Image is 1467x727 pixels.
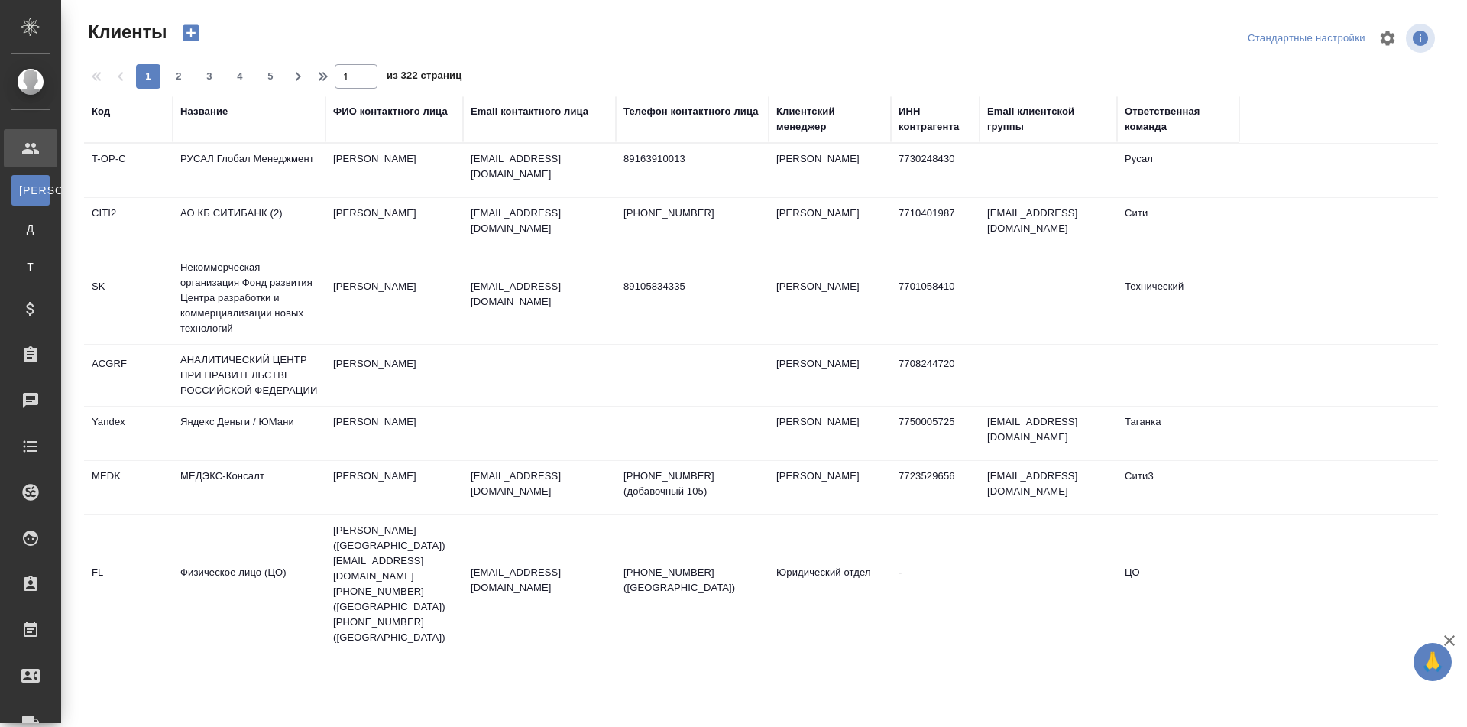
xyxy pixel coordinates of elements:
[769,461,891,514] td: [PERSON_NAME]
[769,144,891,197] td: [PERSON_NAME]
[173,20,209,46] button: Создать
[197,64,222,89] button: 3
[325,407,463,460] td: [PERSON_NAME]
[84,349,173,402] td: ACGRF
[84,144,173,197] td: T-OP-C
[325,515,463,653] td: [PERSON_NAME] ([GEOGRAPHIC_DATA]) [EMAIL_ADDRESS][DOMAIN_NAME] [PHONE_NUMBER] ([GEOGRAPHIC_DATA])...
[84,271,173,325] td: SK
[258,64,283,89] button: 5
[980,198,1117,252] td: [EMAIL_ADDRESS][DOMAIN_NAME]
[891,407,980,460] td: 7750005725
[987,104,1109,135] div: Email клиентской группы
[623,279,761,294] p: 89105834335
[387,67,461,89] span: из 322 страниц
[11,252,50,282] a: Т
[623,151,761,167] p: 89163910013
[891,461,980,514] td: 7723529656
[11,175,50,206] a: [PERSON_NAME]
[1125,104,1232,135] div: Ответственная команда
[84,557,173,611] td: FL
[197,69,222,84] span: 3
[325,198,463,252] td: [PERSON_NAME]
[980,461,1117,514] td: [EMAIL_ADDRESS][DOMAIN_NAME]
[471,206,608,236] p: [EMAIL_ADDRESS][DOMAIN_NAME]
[623,104,759,119] div: Телефон контактного лица
[228,69,252,84] span: 4
[891,198,980,252] td: 7710401987
[891,144,980,197] td: 7730248430
[173,345,325,406] td: АНАЛИТИЧЕСКИЙ ЦЕНТР ПРИ ПРАВИТЕЛЬСТВЕ РОССИЙСКОЙ ФЕДЕРАЦИИ
[167,69,191,84] span: 2
[471,469,608,499] p: [EMAIL_ADDRESS][DOMAIN_NAME]
[84,20,167,44] span: Клиенты
[980,407,1117,460] td: [EMAIL_ADDRESS][DOMAIN_NAME]
[258,69,283,84] span: 5
[325,271,463,325] td: [PERSON_NAME]
[92,104,110,119] div: Код
[891,271,980,325] td: 7701058410
[173,407,325,460] td: Яндекс Деньги / ЮМани
[228,64,252,89] button: 4
[1117,557,1239,611] td: ЦО
[891,349,980,402] td: 7708244720
[11,213,50,244] a: Д
[173,252,325,344] td: Некоммерческая организация Фонд развития Центра разработки и коммерциализации новых технологий
[623,206,761,221] p: [PHONE_NUMBER]
[333,104,448,119] div: ФИО контактного лица
[1420,646,1446,678] span: 🙏
[471,104,588,119] div: Email контактного лица
[84,198,173,252] td: CITI2
[769,198,891,252] td: [PERSON_NAME]
[623,565,761,596] p: [PHONE_NUMBER] ([GEOGRAPHIC_DATA])
[19,259,42,274] span: Т
[1244,27,1369,50] div: split button
[899,104,972,135] div: ИНН контрагента
[769,407,891,460] td: [PERSON_NAME]
[1117,198,1239,252] td: Сити
[1414,643,1452,681] button: 🙏
[471,151,608,182] p: [EMAIL_ADDRESS][DOMAIN_NAME]
[19,221,42,236] span: Д
[1406,24,1438,53] span: Посмотреть информацию
[769,349,891,402] td: [PERSON_NAME]
[325,349,463,402] td: [PERSON_NAME]
[180,104,228,119] div: Название
[1117,144,1239,197] td: Русал
[891,557,980,611] td: -
[1117,407,1239,460] td: Таганка
[19,183,42,198] span: [PERSON_NAME]
[1117,271,1239,325] td: Технический
[173,144,325,197] td: РУСАЛ Глобал Менеджмент
[623,469,761,499] p: [PHONE_NUMBER] (добавочный 105)
[769,271,891,325] td: [PERSON_NAME]
[325,461,463,514] td: [PERSON_NAME]
[471,565,608,596] p: [EMAIL_ADDRESS][DOMAIN_NAME]
[173,461,325,514] td: МЕДЭКС-Консалт
[325,144,463,197] td: [PERSON_NAME]
[173,198,325,252] td: АО КБ СИТИБАНК (2)
[173,557,325,611] td: Физическое лицо (ЦО)
[84,407,173,460] td: Yandex
[471,279,608,310] p: [EMAIL_ADDRESS][DOMAIN_NAME]
[167,64,191,89] button: 2
[769,557,891,611] td: Юридический отдел
[84,461,173,514] td: MEDK
[1369,20,1406,57] span: Настроить таблицу
[1117,461,1239,514] td: Сити3
[776,104,883,135] div: Клиентский менеджер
